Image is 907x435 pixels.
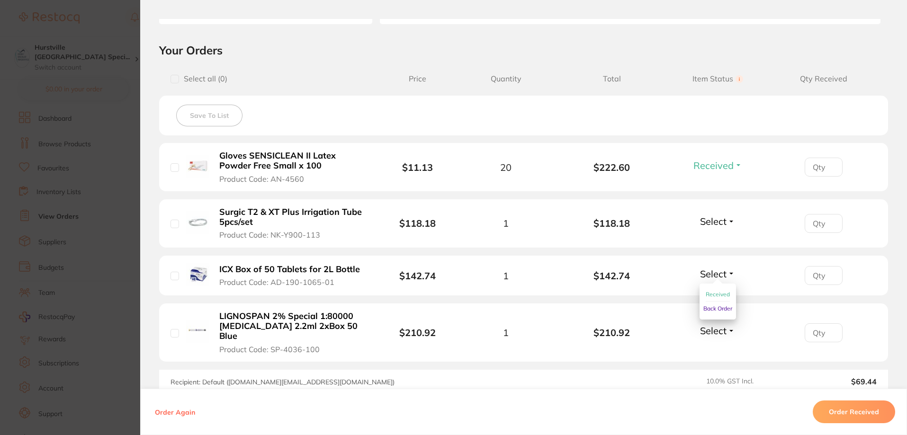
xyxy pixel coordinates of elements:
[703,305,732,312] span: Back Order
[179,74,227,83] span: Select all ( 0 )
[559,74,665,83] span: Total
[697,215,738,227] button: Select
[503,218,509,229] span: 1
[795,377,877,386] output: $69.44
[700,268,727,280] span: Select
[706,287,730,302] button: Received
[219,151,366,170] b: Gloves SENSICLEAN II Latex Powder Free Small x 100
[171,378,395,386] span: Recipient: Default ( [DOMAIN_NAME][EMAIL_ADDRESS][DOMAIN_NAME] )
[216,264,368,287] button: ICX Box of 50 Tablets for 2L Bottle Product Code: AD-190-1065-01
[399,270,436,282] b: $142.74
[700,215,727,227] span: Select
[186,320,209,343] img: LIGNOSPAN 2% Special 1:80000 adrenalin 2.2ml 2xBox 50 Blue
[216,311,368,354] button: LIGNOSPAN 2% Special 1:80000 [MEDICAL_DATA] 2.2ml 2xBox 50 Blue Product Code: SP-4036-100
[813,400,895,423] button: Order Received
[706,377,788,386] span: 10.0 % GST Incl.
[399,327,436,338] b: $210.92
[159,43,888,57] h2: Your Orders
[805,323,843,342] input: Qty
[697,268,738,280] button: Select
[503,270,509,281] span: 1
[152,408,198,416] button: Order Again
[176,105,242,126] button: Save To List
[216,207,368,240] button: Surgic T2 & XT Plus Irrigation Tube 5pcs/set Product Code: NK-Y900-113
[186,263,209,286] img: ICX Box of 50 Tablets for 2L Bottle
[503,327,509,338] span: 1
[219,265,360,275] b: ICX Box of 50 Tablets for 2L Bottle
[219,231,320,239] span: Product Code: NK-Y900-113
[805,266,843,285] input: Qty
[691,160,745,171] button: Received
[559,218,665,229] b: $118.18
[402,161,433,173] b: $11.13
[559,327,665,338] b: $210.92
[693,160,734,171] span: Received
[700,325,727,337] span: Select
[219,345,320,354] span: Product Code: SP-4036-100
[219,311,366,341] b: LIGNOSPAN 2% Special 1:80000 [MEDICAL_DATA] 2.2ml 2xBox 50 Blue
[219,278,334,286] span: Product Code: AD-190-1065-01
[500,162,512,173] span: 20
[216,151,368,184] button: Gloves SENSICLEAN II Latex Powder Free Small x 100 Product Code: AN-4560
[706,291,730,298] span: Received
[805,214,843,233] input: Qty
[805,158,843,177] input: Qty
[219,207,366,227] b: Surgic T2 & XT Plus Irrigation Tube 5pcs/set
[697,325,738,337] button: Select
[186,155,209,178] img: Gloves SENSICLEAN II Latex Powder Free Small x 100
[186,211,209,234] img: Surgic T2 & XT Plus Irrigation Tube 5pcs/set
[559,270,665,281] b: $142.74
[219,175,304,183] span: Product Code: AN-4560
[382,74,453,83] span: Price
[703,302,732,316] button: Back Order
[771,74,877,83] span: Qty Received
[453,74,559,83] span: Quantity
[399,217,436,229] b: $118.18
[665,74,771,83] span: Item Status
[559,162,665,173] b: $222.60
